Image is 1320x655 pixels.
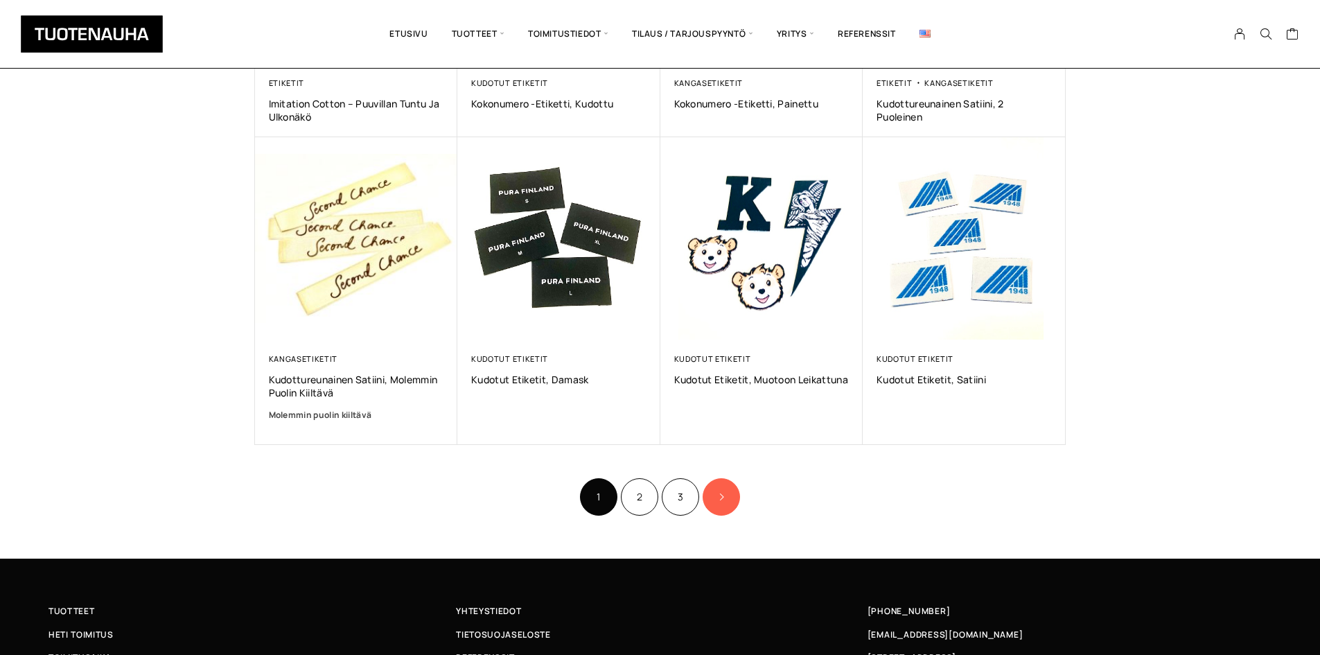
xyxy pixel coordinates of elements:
span: Tilaus / Tarjouspyyntö [620,10,765,58]
span: Tuotteet [49,604,94,618]
a: Cart [1286,27,1299,44]
a: Kudottureunainen satiini, 2 puoleinen [877,97,1052,123]
a: Etiketit [877,78,913,88]
a: Kangasetiketit [674,78,743,88]
span: Heti toimitus [49,627,114,642]
a: Kudotut etiketit, muotoon leikattuna [674,373,850,386]
button: Search [1253,28,1279,40]
a: Kudotut etiketit, satiini [877,373,1052,386]
a: [PHONE_NUMBER] [868,604,951,618]
span: Toimitustiedot [516,10,620,58]
span: Yritys [765,10,826,58]
img: Tuotenauha Oy [21,15,163,53]
a: Kangasetiketit [269,353,338,364]
a: Sivu 3 [662,478,699,516]
nav: Product Pagination [255,476,1066,517]
span: Tietosuojaseloste [456,627,550,642]
a: Kokonumero -etiketti, Painettu [674,97,850,110]
a: Tietosuojaseloste [456,627,863,642]
span: Tuotteet [440,10,516,58]
img: English [919,30,931,37]
a: Etusivu [378,10,439,58]
a: Kudotut etiketit [471,78,548,88]
a: Heti toimitus [49,627,456,642]
a: Kudotut etiketit [877,353,953,364]
a: Tuotteet [49,604,456,618]
a: Kudottureunainen satiini, molemmin puolin kiiltävä [269,373,444,399]
a: Molemmin puolin kiiltävä [269,408,444,422]
b: Molemmin puolin kiiltävä [269,409,372,421]
a: Kudotut etiketit [471,353,548,364]
a: My Account [1226,28,1253,40]
a: Etiketit [269,78,305,88]
a: Kudotut etiketit, Damask [471,373,646,386]
span: Yhteystiedot [456,604,521,618]
a: Kangasetiketit [924,78,994,88]
a: Kokonumero -etiketti, Kudottu [471,97,646,110]
a: Imitation Cotton – puuvillan tuntu ja ulkonäkö [269,97,444,123]
a: Sivu 2 [621,478,658,516]
a: Yhteystiedot [456,604,863,618]
span: Sivu 1 [580,478,617,516]
a: Referenssit [826,10,908,58]
a: [EMAIL_ADDRESS][DOMAIN_NAME] [868,627,1023,642]
a: Kudotut etiketit [674,353,751,364]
